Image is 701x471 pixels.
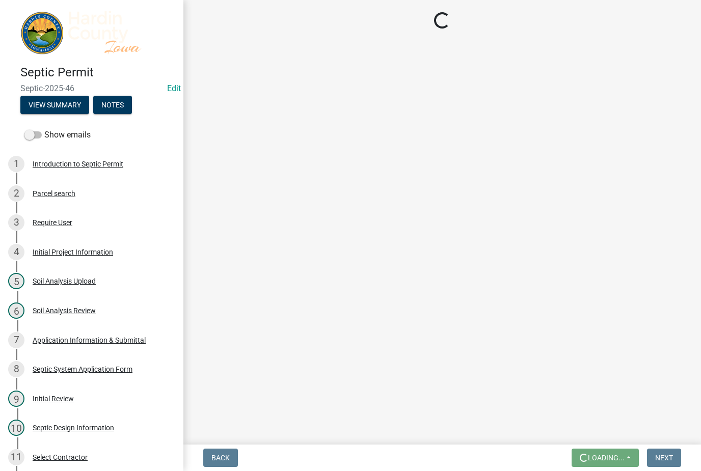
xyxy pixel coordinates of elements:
[33,366,132,373] div: Septic System Application Form
[8,361,24,377] div: 8
[8,302,24,319] div: 6
[647,449,681,467] button: Next
[33,454,88,461] div: Select Contractor
[8,332,24,348] div: 7
[33,278,96,285] div: Soil Analysis Upload
[655,454,673,462] span: Next
[33,337,146,344] div: Application Information & Submittal
[33,248,113,256] div: Initial Project Information
[167,84,181,93] a: Edit
[8,244,24,260] div: 4
[33,307,96,314] div: Soil Analysis Review
[203,449,238,467] button: Back
[93,96,132,114] button: Notes
[572,449,639,467] button: Loading...
[24,129,91,141] label: Show emails
[8,156,24,172] div: 1
[8,273,24,289] div: 5
[8,214,24,231] div: 3
[20,84,163,93] span: Septic-2025-46
[20,11,167,54] img: Hardin County, Iowa
[20,102,89,110] wm-modal-confirm: Summary
[8,420,24,436] div: 10
[33,219,72,226] div: Require User
[33,160,123,168] div: Introduction to Septic Permit
[8,449,24,465] div: 11
[8,185,24,202] div: 2
[33,190,75,197] div: Parcel search
[33,424,114,431] div: Septic Design Information
[20,65,175,80] h4: Septic Permit
[33,395,74,402] div: Initial Review
[588,454,625,462] span: Loading...
[167,84,181,93] wm-modal-confirm: Edit Application Number
[93,102,132,110] wm-modal-confirm: Notes
[211,454,230,462] span: Back
[20,96,89,114] button: View Summary
[8,391,24,407] div: 9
